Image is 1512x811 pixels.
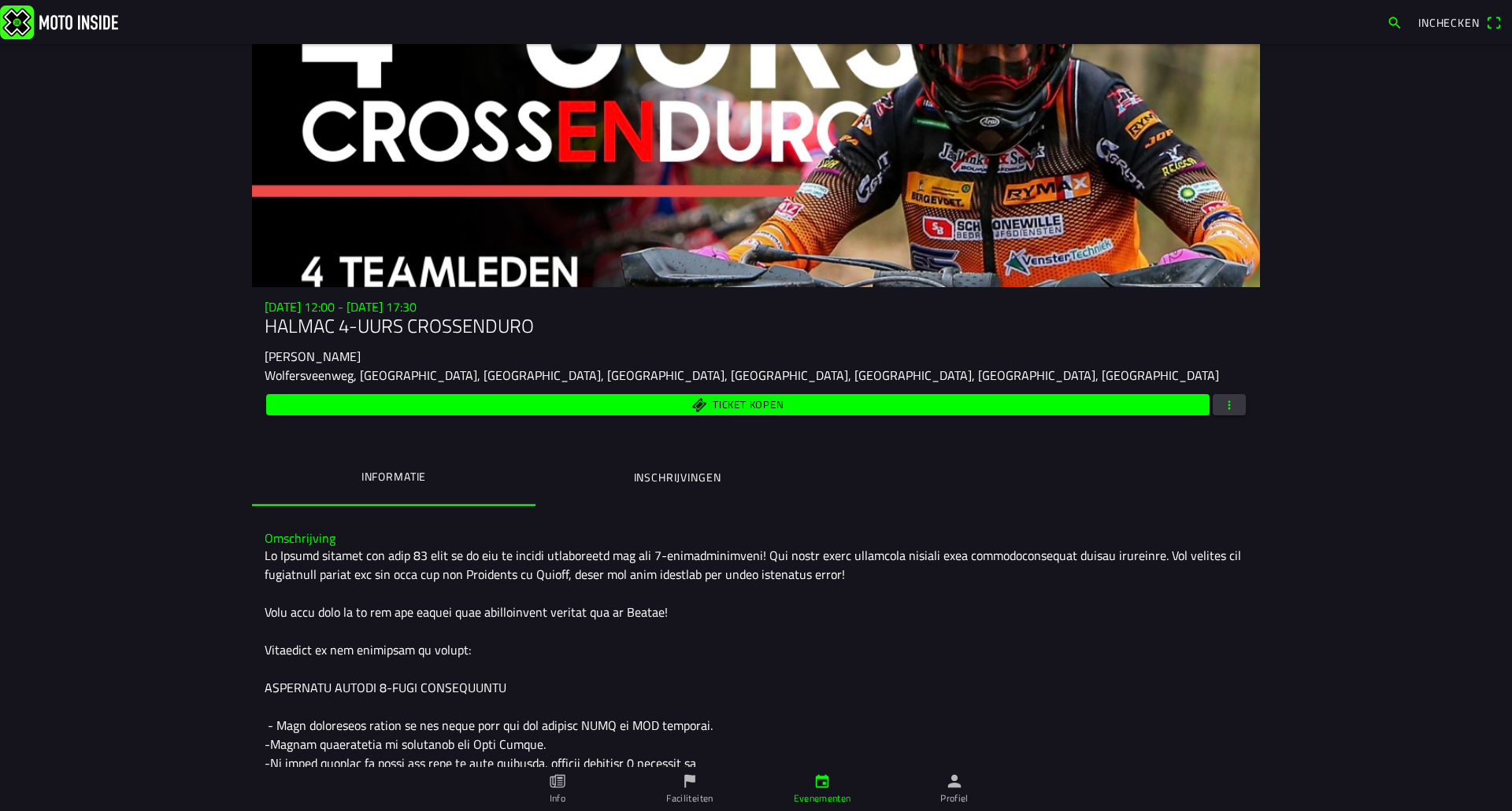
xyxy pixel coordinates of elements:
ion-label: Faciliteiten [666,791,713,805]
ion-icon: calendar [813,772,831,790]
ion-label: Informatie [361,468,426,485]
ion-icon: paper [549,772,566,790]
a: search [1379,9,1410,35]
h3: [DATE] 12:00 - [DATE] 17:30 [265,300,1247,315]
span: Ticket kopen [713,400,784,410]
span: Inchecken [1418,14,1480,31]
ion-text: [PERSON_NAME] [265,347,361,366]
ion-label: Evenementen [794,791,851,805]
h3: Omschrijving [265,531,1247,546]
ion-icon: person [946,772,963,790]
ion-label: Profiel [940,791,969,805]
ion-text: Wolfersveenweg, [GEOGRAPHIC_DATA], [GEOGRAPHIC_DATA], [GEOGRAPHIC_DATA], [GEOGRAPHIC_DATA], [GEOG... [265,366,1219,385]
h1: HALMAC 4-UURS CROSSENDURO [265,315,1247,337]
ion-label: Info [550,791,565,805]
ion-icon: flag [681,772,699,790]
a: Incheckenqr scanner [1410,9,1509,35]
ion-label: Inschrijvingen [634,469,721,486]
